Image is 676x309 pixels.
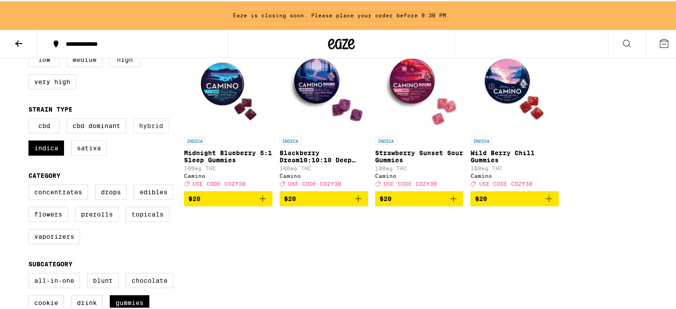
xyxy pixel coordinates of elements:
[184,148,272,162] p: Midnight Blueberry 5:1 Sleep Gummies
[71,294,103,309] label: Drink
[87,272,119,287] label: Blunt
[28,259,72,266] legend: Subcategory
[126,205,169,221] label: Topicals
[28,171,60,178] legend: Category
[28,205,68,221] label: Flowers
[67,51,102,66] label: Medium
[375,172,464,177] div: Camino
[280,172,368,177] div: Camino
[192,180,246,185] span: USE CODE COZY30
[479,180,532,185] span: USE CODE COZY30
[375,136,396,144] p: INDICA
[280,42,368,190] a: Open page for Blackberry Dream10:10:10 Deep Sleep Gummies from Camino
[28,294,64,309] label: Cookie
[470,136,492,144] p: INDICA
[184,42,272,131] img: Camino - Midnight Blueberry 5:1 Sleep Gummies
[280,42,368,131] img: Camino - Blackberry Dream10:10:10 Deep Sleep Gummies
[184,190,272,205] button: Add to bag
[67,117,126,132] label: CBD Dominant
[71,139,107,154] label: Sativa
[375,164,464,170] p: 100mg THC
[126,272,173,287] label: Chocolate
[470,172,559,177] div: Camino
[375,42,464,131] img: Camino - Strawberry Sunset Sour Gummies
[470,42,559,131] img: Camino - Wild Berry Chill Gummies
[28,139,64,154] label: Indica
[288,180,341,185] span: USE CODE COZY30
[280,136,301,144] p: INDICA
[28,73,76,88] label: Very High
[380,194,392,201] span: $20
[28,272,80,287] label: All-In-One
[28,51,60,66] label: Low
[375,190,464,205] button: Add to bag
[470,148,559,162] p: Wild Berry Chill Gummies
[28,104,72,112] legend: Strain Type
[284,194,296,201] span: $20
[95,183,127,198] label: Drops
[280,148,368,162] p: Blackberry Dream10:10:10 Deep Sleep Gummies
[134,183,173,198] label: Edibles
[110,294,149,309] label: Gummies
[133,117,169,132] label: Hybrid
[375,148,464,162] p: Strawberry Sunset Sour Gummies
[5,6,64,13] span: Hi. Need any help?
[28,117,60,132] label: CBD
[188,194,200,201] span: $20
[470,190,559,205] button: Add to bag
[470,164,559,170] p: 100mg THC
[75,205,119,221] label: Prerolls
[184,42,272,190] a: Open page for Midnight Blueberry 5:1 Sleep Gummies from Camino
[475,194,487,201] span: $20
[28,183,88,198] label: Concentrates
[280,190,368,205] button: Add to bag
[184,172,272,177] div: Camino
[384,180,437,185] span: USE CODE COZY30
[470,42,559,190] a: Open page for Wild Berry Chill Gummies from Camino
[184,136,205,144] p: INDICA
[109,51,140,66] label: High
[280,164,368,170] p: 100mg THC
[375,42,464,190] a: Open page for Strawberry Sunset Sour Gummies from Camino
[28,228,80,243] label: Vaporizers
[184,164,272,170] p: 100mg THC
